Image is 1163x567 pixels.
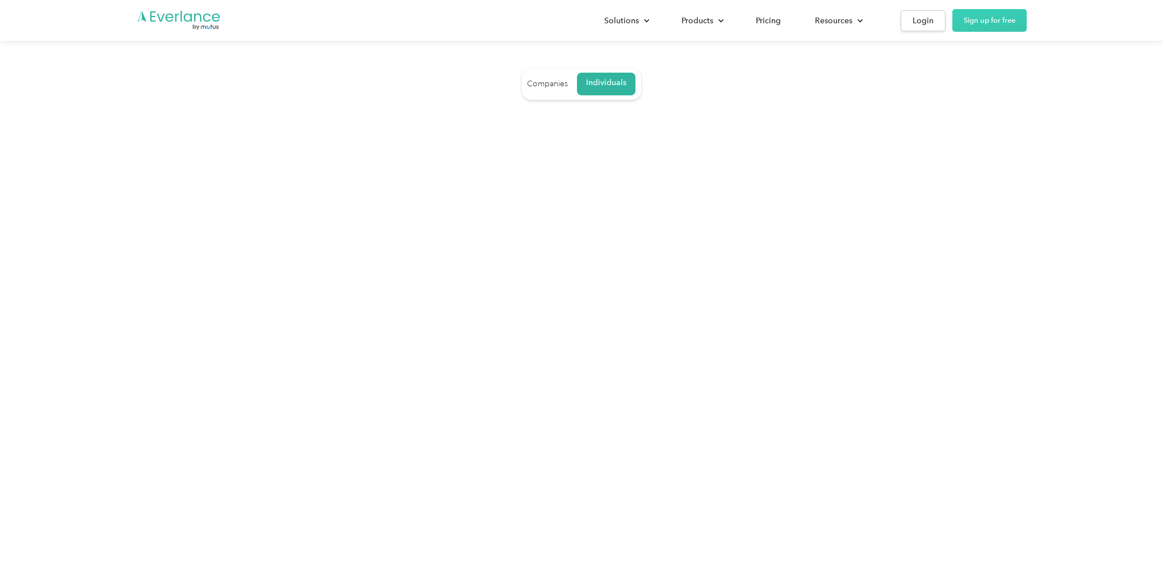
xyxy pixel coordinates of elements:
[744,11,792,31] a: Pricing
[604,14,639,28] div: Solutions
[756,14,781,28] div: Pricing
[681,14,713,28] div: Products
[901,10,946,31] a: Login
[913,14,934,28] div: Login
[586,78,626,88] div: Individuals
[952,9,1027,32] a: Sign up for free
[815,14,852,28] div: Resources
[136,10,221,31] a: Go to homepage
[527,79,568,89] div: Companies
